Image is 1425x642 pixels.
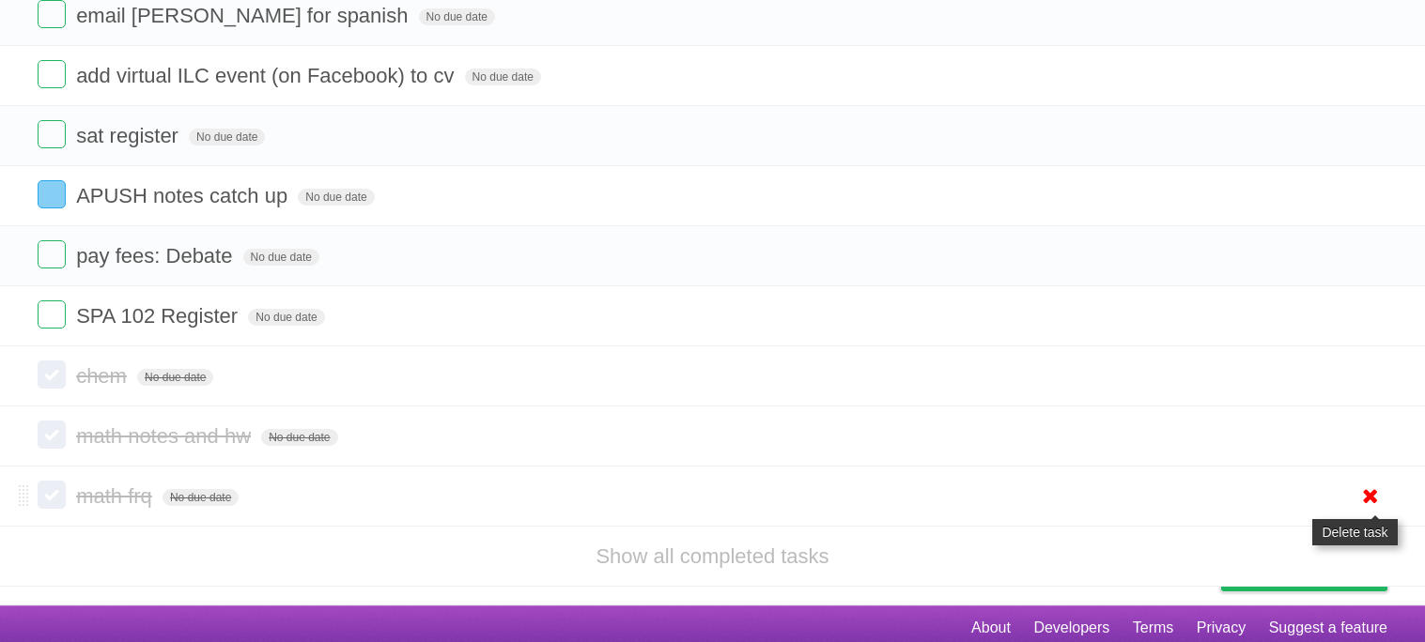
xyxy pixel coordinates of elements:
[38,180,66,208] label: Done
[38,360,66,389] label: Done
[137,369,213,386] span: No due date
[76,424,256,448] span: math notes and hw
[76,4,412,27] span: email [PERSON_NAME] for spanish
[596,544,829,568] a: Show all completed tasks
[419,8,495,25] span: No due date
[38,60,66,88] label: Done
[76,64,458,87] span: add virtual ILC event (on Facebook) to cv
[38,481,66,509] label: Done
[38,120,66,148] label: Done
[76,484,157,508] span: math frq
[76,124,183,147] span: sat register
[76,244,237,267] span: pay fees: Debate
[38,240,66,268] label: Done
[76,304,242,328] span: SPA 102 Register
[465,69,541,85] span: No due date
[38,300,66,329] label: Done
[76,364,132,388] span: chem
[298,189,374,206] span: No due date
[76,184,292,207] span: APUSH notes catch up
[189,129,265,145] span: No due date
[1261,558,1378,590] span: Buy me a coffee
[243,249,319,266] span: No due date
[163,489,239,506] span: No due date
[248,309,324,326] span: No due date
[261,429,337,446] span: No due date
[38,420,66,449] label: Done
